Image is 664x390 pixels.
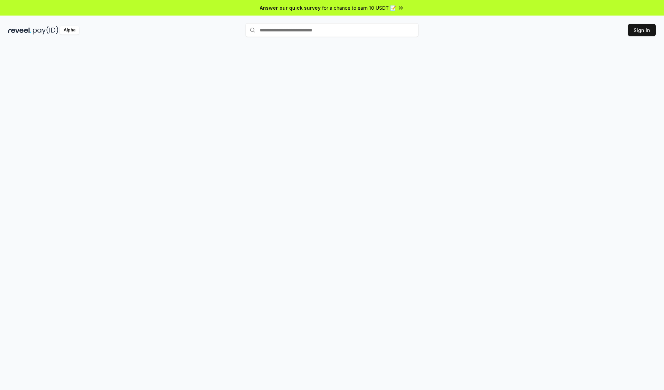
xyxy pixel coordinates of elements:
span: for a chance to earn 10 USDT 📝 [322,4,396,11]
img: pay_id [33,26,58,35]
img: reveel_dark [8,26,31,35]
span: Answer our quick survey [260,4,321,11]
div: Alpha [60,26,79,35]
button: Sign In [628,24,656,36]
